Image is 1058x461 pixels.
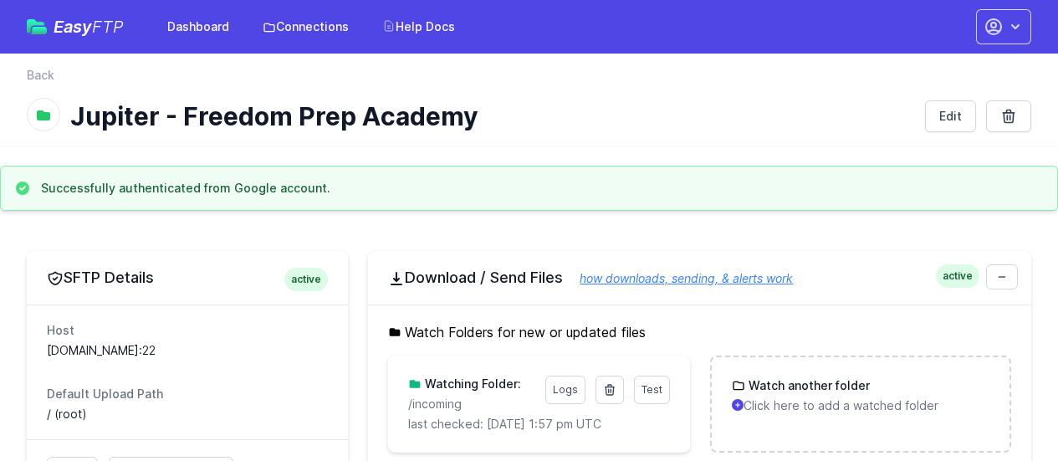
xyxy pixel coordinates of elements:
[388,322,1011,342] h5: Watch Folders for new or updated files
[372,12,465,42] a: Help Docs
[936,264,979,288] span: active
[284,268,328,291] span: active
[157,12,239,42] a: Dashboard
[634,376,670,404] a: Test
[408,396,534,412] p: /incoming
[545,376,585,404] a: Logs
[70,101,912,131] h1: Jupiter - Freedom Prep Academy
[27,67,1031,94] nav: Breadcrumb
[388,268,1011,288] h2: Download / Send Files
[745,377,870,394] h3: Watch another folder
[92,17,124,37] span: FTP
[27,18,124,35] a: EasyFTP
[47,268,328,288] h2: SFTP Details
[253,12,359,42] a: Connections
[732,397,989,414] p: Click here to add a watched folder
[47,342,328,359] dd: [DOMAIN_NAME]:22
[27,67,54,84] a: Back
[422,376,521,392] h3: Watching Folder:
[712,357,1009,434] a: Watch another folder Click here to add a watched folder
[641,383,662,396] span: Test
[47,386,328,402] dt: Default Upload Path
[47,322,328,339] dt: Host
[925,100,976,132] a: Edit
[54,18,124,35] span: Easy
[47,406,328,423] dd: / (root)
[408,416,669,433] p: last checked: [DATE] 1:57 pm UTC
[41,180,330,197] h3: Successfully authenticated from Google account.
[563,271,793,285] a: how downloads, sending, & alerts work
[27,19,47,34] img: easyftp_logo.png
